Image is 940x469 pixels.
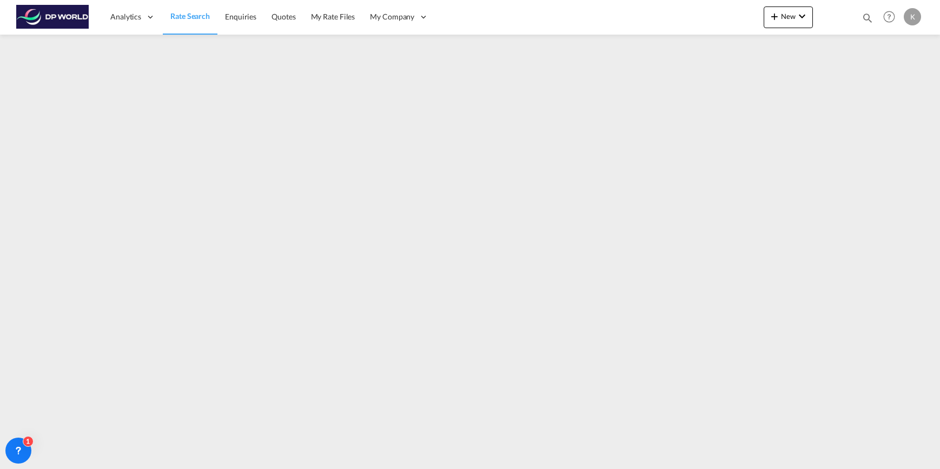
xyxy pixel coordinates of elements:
span: Analytics [110,11,141,22]
span: My Rate Files [311,12,355,21]
span: Rate Search [170,11,210,21]
div: K [904,8,921,25]
md-icon: icon-plus 400-fg [768,10,781,23]
div: icon-magnify [862,12,873,28]
div: Help [880,8,904,27]
md-icon: icon-magnify [862,12,873,24]
img: c08ca190194411f088ed0f3ba295208c.png [16,5,89,29]
md-icon: icon-chevron-down [796,10,809,23]
span: New [768,12,809,21]
span: Quotes [272,12,295,21]
button: icon-plus 400-fgNewicon-chevron-down [764,6,813,28]
span: My Company [370,11,414,22]
span: Help [880,8,898,26]
span: Enquiries [225,12,256,21]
